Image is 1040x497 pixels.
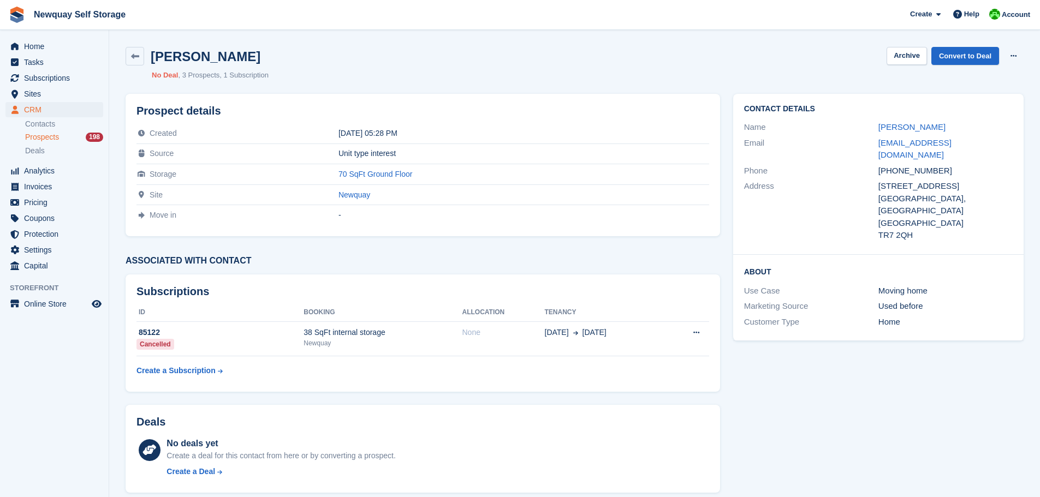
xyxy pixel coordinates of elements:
span: Settings [24,242,90,258]
th: ID [136,304,304,321]
a: Deals [25,145,103,157]
h2: Subscriptions [136,285,709,298]
th: Booking [304,304,462,321]
a: menu [5,211,103,226]
a: Convert to Deal [931,47,999,65]
span: Storage [150,170,176,178]
th: Tenancy [545,304,665,321]
span: CRM [24,102,90,117]
th: Allocation [462,304,544,321]
div: TR7 2QH [878,229,1013,242]
h3: Associated with contact [126,256,720,266]
span: Account [1002,9,1030,20]
a: Contacts [25,119,103,129]
span: Move in [150,211,176,219]
a: [EMAIL_ADDRESS][DOMAIN_NAME] [878,138,952,160]
div: Create a deal for this contact from here or by converting a prospect. [167,450,395,462]
a: menu [5,39,103,54]
div: - [338,211,709,219]
div: Phone [744,165,878,177]
div: 198 [86,133,103,142]
a: [PERSON_NAME] [878,122,946,131]
span: [DATE] [583,327,607,338]
span: Storefront [10,283,109,294]
div: Create a Deal [167,466,215,477]
a: menu [5,86,103,101]
span: Source [150,149,174,158]
div: None [462,327,544,338]
li: 3 Prospects [178,70,219,81]
div: [PHONE_NUMBER] [878,165,1013,177]
a: Newquay Self Storage [29,5,130,23]
a: Newquay [338,190,370,199]
a: Create a Subscription [136,361,223,381]
span: Capital [24,258,90,273]
a: menu [5,226,103,242]
span: Coupons [24,211,90,226]
div: [DATE] 05:28 PM [338,129,709,137]
div: No deals yet [167,437,395,450]
span: Deals [25,146,45,156]
div: [STREET_ADDRESS] [878,180,1013,193]
div: Cancelled [136,339,174,350]
a: menu [5,195,103,210]
a: menu [5,102,103,117]
div: 85122 [136,327,304,338]
span: Subscriptions [24,70,90,86]
a: menu [5,258,103,273]
div: Unit type interest [338,149,709,158]
span: Online Store [24,296,90,312]
img: stora-icon-8386f47178a22dfd0bd8f6a31ec36ba5ce8667c1dd55bd0f319d3a0aa187defe.svg [9,7,25,23]
a: menu [5,179,103,194]
li: 1 Subscription [219,70,269,81]
span: Home [24,39,90,54]
div: Create a Subscription [136,365,216,376]
span: [DATE] [545,327,569,338]
div: Marketing Source [744,300,878,313]
a: menu [5,55,103,70]
a: menu [5,296,103,312]
a: 70 SqFt Ground Floor [338,170,412,178]
h2: About [744,266,1013,277]
h2: Deals [136,416,165,428]
span: Prospects [25,132,59,142]
button: Archive [887,47,927,65]
div: Home [878,316,1013,328]
span: Site [150,190,163,199]
span: Help [964,9,979,20]
img: Baylor [989,9,1000,20]
span: Analytics [24,163,90,178]
div: Moving home [878,285,1013,297]
span: Tasks [24,55,90,70]
h2: Prospect details [136,105,709,117]
span: Sites [24,86,90,101]
span: Invoices [24,179,90,194]
div: Use Case [744,285,878,297]
span: Pricing [24,195,90,210]
div: Name [744,121,878,134]
a: Create a Deal [167,466,395,477]
div: Customer Type [744,316,878,328]
span: Create [910,9,932,20]
div: 38 SqFt internal storage [304,327,462,338]
span: Created [150,129,177,137]
li: No Deal [152,70,178,81]
div: [GEOGRAPHIC_DATA] [878,217,1013,230]
a: menu [5,163,103,178]
h2: [PERSON_NAME] [151,49,260,64]
span: Protection [24,226,90,242]
div: Newquay [304,338,462,348]
a: Prospects 198 [25,131,103,143]
a: menu [5,242,103,258]
div: [GEOGRAPHIC_DATA], [GEOGRAPHIC_DATA] [878,193,1013,217]
div: Address [744,180,878,242]
h2: Contact Details [744,105,1013,113]
a: menu [5,70,103,86]
div: Email [744,137,878,161]
a: Preview store [90,297,103,310]
div: Used before [878,300,1013,313]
